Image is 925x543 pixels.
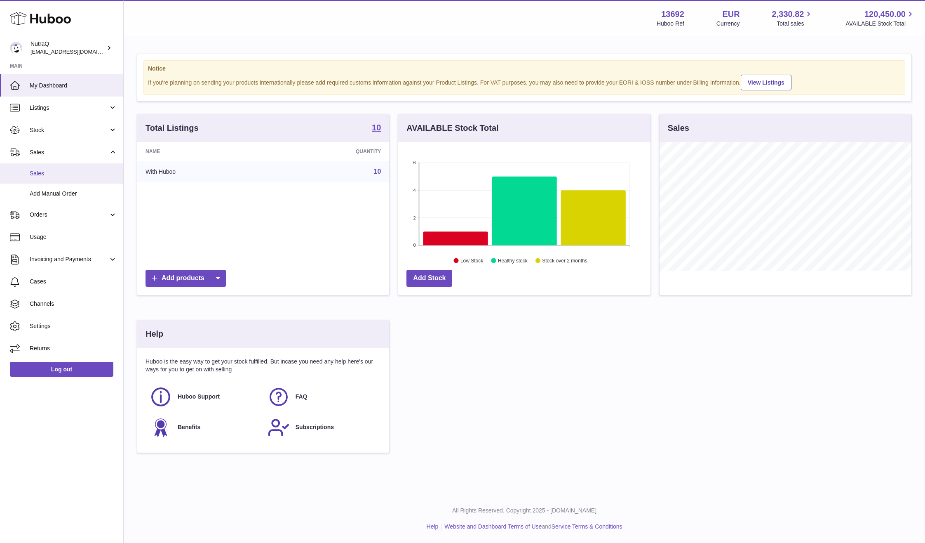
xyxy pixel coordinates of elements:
span: Usage [30,233,117,241]
a: Add products [146,270,226,287]
text: Stock over 2 months [542,258,587,264]
a: 10 [374,168,381,175]
a: Huboo Support [150,386,259,408]
p: Huboo is the easy way to get your stock fulfilled. But incase you need any help here's our ways f... [146,358,381,373]
div: NutraQ [31,40,105,56]
span: AVAILABLE Stock Total [845,20,915,28]
strong: Notice [148,65,901,73]
div: Currency [716,20,740,28]
a: Help [427,523,439,530]
p: All Rights Reserved. Copyright 2025 - [DOMAIN_NAME] [130,507,918,515]
li: and [441,523,622,531]
span: [EMAIL_ADDRESS][DOMAIN_NAME] [31,48,121,55]
span: Channels [30,300,117,308]
span: Returns [30,345,117,352]
span: Add Manual Order [30,190,117,198]
text: Low Stock [460,258,484,264]
span: Sales [30,149,108,156]
span: Benefits [178,423,200,431]
span: Settings [30,322,117,330]
span: Listings [30,104,108,112]
span: 120,450.00 [864,9,906,20]
span: FAQ [296,393,308,401]
th: Name [137,142,270,161]
text: 6 [413,160,416,165]
span: Orders [30,211,108,219]
span: Invoicing and Payments [30,255,108,263]
text: Healthy stock [498,258,528,264]
span: Sales [30,170,117,177]
th: Quantity [270,142,389,161]
span: Stock [30,126,108,134]
a: 10 [372,123,381,133]
span: Total sales [777,20,813,28]
h3: Sales [668,123,689,134]
text: 4 [413,188,416,193]
span: Subscriptions [296,423,334,431]
a: Website and Dashboard Terms of Use [444,523,542,530]
a: Add Stock [406,270,452,287]
span: 2,330.82 [772,9,804,20]
a: View Listings [741,75,791,90]
span: My Dashboard [30,82,117,90]
h3: Help [146,328,163,340]
text: 0 [413,243,416,248]
text: 2 [413,215,416,220]
a: Service Terms & Conditions [552,523,622,530]
a: Subscriptions [268,416,377,439]
span: Huboo Support [178,393,220,401]
strong: 10 [372,123,381,132]
a: Benefits [150,416,259,439]
h3: AVAILABLE Stock Total [406,123,498,134]
a: 2,330.82 Total sales [772,9,814,28]
a: Log out [10,362,113,377]
a: FAQ [268,386,377,408]
a: 120,450.00 AVAILABLE Stock Total [845,9,915,28]
img: log@nutraq.com [10,42,22,54]
strong: 13692 [661,9,684,20]
span: Cases [30,278,117,286]
div: Huboo Ref [657,20,684,28]
div: If you're planning on sending your products internationally please add required customs informati... [148,73,901,90]
strong: EUR [722,9,740,20]
h3: Total Listings [146,123,199,134]
td: With Huboo [137,161,270,182]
